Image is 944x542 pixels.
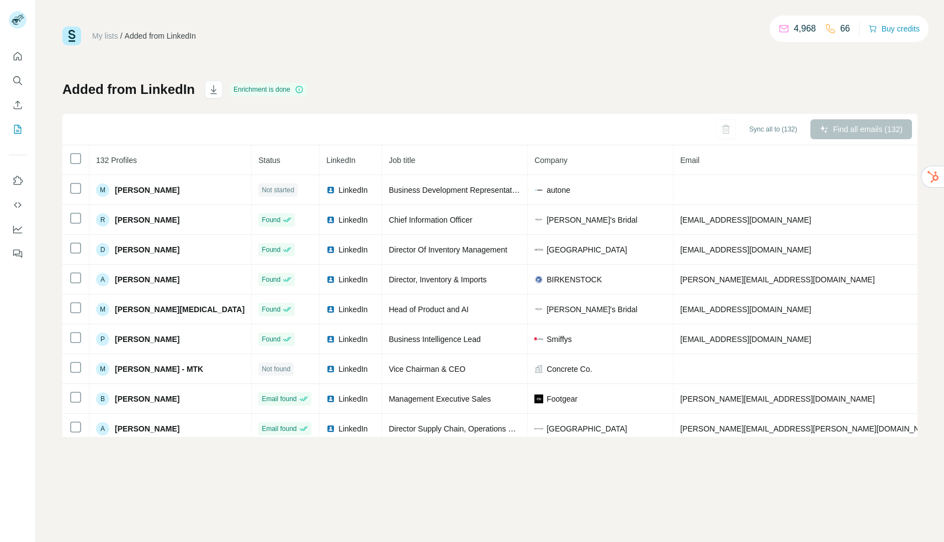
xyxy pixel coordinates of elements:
[9,71,26,91] button: Search
[115,244,179,255] span: [PERSON_NAME]
[680,305,811,314] span: [EMAIL_ADDRESS][DOMAIN_NAME]
[547,364,592,375] span: Concrete Co.
[547,274,602,285] span: BIRKENSTOCK
[62,27,81,45] img: Surfe Logo
[338,244,368,255] span: LinkedIn
[326,156,356,165] span: LinkedIn
[9,219,26,239] button: Dashboard
[326,186,335,194] img: LinkedIn logo
[96,333,109,346] div: P
[534,275,543,284] img: company-logo
[120,30,123,41] li: /
[115,185,179,196] span: [PERSON_NAME]
[115,214,179,225] span: [PERSON_NAME]
[534,186,543,194] img: company-logo
[92,31,118,40] a: My lists
[547,185,570,196] span: autone
[326,215,335,224] img: LinkedIn logo
[262,424,296,434] span: Email found
[326,365,335,373] img: LinkedIn logo
[326,275,335,284] img: LinkedIn logo
[96,156,137,165] span: 132 Profiles
[338,423,368,434] span: LinkedIn
[840,22,850,35] p: 66
[389,335,481,344] span: Business Intelligence Lead
[680,394,874,403] span: [PERSON_NAME][EMAIL_ADDRESS][DOMAIN_NAME]
[389,186,522,194] span: Business Development Representative
[262,304,280,314] span: Found
[115,393,179,404] span: [PERSON_NAME]
[262,245,280,255] span: Found
[96,303,109,316] div: M
[262,394,296,404] span: Email found
[9,119,26,139] button: My lists
[115,334,179,345] span: [PERSON_NAME]
[389,365,465,373] span: Vice Chairman & CEO
[680,335,811,344] span: [EMAIL_ADDRESS][DOMAIN_NAME]
[547,393,577,404] span: Footgear
[547,334,572,345] span: Smiffys
[9,244,26,264] button: Feedback
[389,424,531,433] span: Director Supply Chain, Operations & Risk
[680,275,874,284] span: [PERSON_NAME][EMAIL_ADDRESS][DOMAIN_NAME]
[115,274,179,285] span: [PERSON_NAME]
[96,273,109,286] div: A
[115,304,245,315] span: [PERSON_NAME][MEDICAL_DATA]
[96,183,109,197] div: M
[680,245,811,254] span: [EMAIL_ADDRESS][DOMAIN_NAME]
[262,275,280,285] span: Found
[262,364,290,374] span: Not found
[326,424,335,433] img: LinkedIn logo
[534,156,568,165] span: Company
[9,195,26,215] button: Use Surfe API
[680,156,699,165] span: Email
[534,428,543,429] img: company-logo
[9,95,26,115] button: Enrich CSV
[326,245,335,254] img: LinkedIn logo
[9,171,26,191] button: Use Surfe on LinkedIn
[338,214,368,225] span: LinkedIn
[96,213,109,227] div: R
[326,394,335,403] img: LinkedIn logo
[389,394,491,403] span: Management Executive Sales
[115,423,179,434] span: [PERSON_NAME]
[680,424,938,433] span: [PERSON_NAME][EMAIL_ADDRESS][PERSON_NAME][DOMAIN_NAME]
[62,81,195,98] h1: Added from LinkedIn
[96,392,109,406] div: B
[534,245,543,254] img: company-logo
[547,244,627,255] span: [GEOGRAPHIC_DATA]
[741,121,805,138] button: Sync all to (132)
[96,243,109,256] div: D
[547,304,638,315] span: [PERSON_NAME]'s Bridal
[534,305,543,314] img: company-logo
[262,185,294,195] span: Not started
[258,156,280,165] span: Status
[230,83,307,96] div: Enrichment is done
[262,215,280,225] span: Found
[389,275,486,284] span: Director, Inventory & Imports
[749,124,797,134] span: Sync all to (132)
[115,364,203,375] span: [PERSON_NAME] - MTK
[338,364,368,375] span: LinkedIn
[547,214,638,225] span: [PERSON_NAME]'s Bridal
[794,22,816,35] p: 4,968
[125,30,196,41] div: Added from LinkedIn
[680,215,811,224] span: [EMAIL_ADDRESS][DOMAIN_NAME]
[326,305,335,314] img: LinkedIn logo
[534,338,543,340] img: company-logo
[534,215,543,224] img: company-logo
[534,394,543,403] img: company-logo
[326,335,335,344] img: LinkedIn logo
[338,334,368,345] span: LinkedIn
[338,393,368,404] span: LinkedIn
[338,304,368,315] span: LinkedIn
[389,305,469,314] span: Head of Product and AI
[9,46,26,66] button: Quick start
[389,156,415,165] span: Job title
[868,21,920,36] button: Buy credits
[338,274,368,285] span: LinkedIn
[389,245,507,254] span: Director Of Inventory Management
[262,334,280,344] span: Found
[338,185,368,196] span: LinkedIn
[96,362,109,376] div: M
